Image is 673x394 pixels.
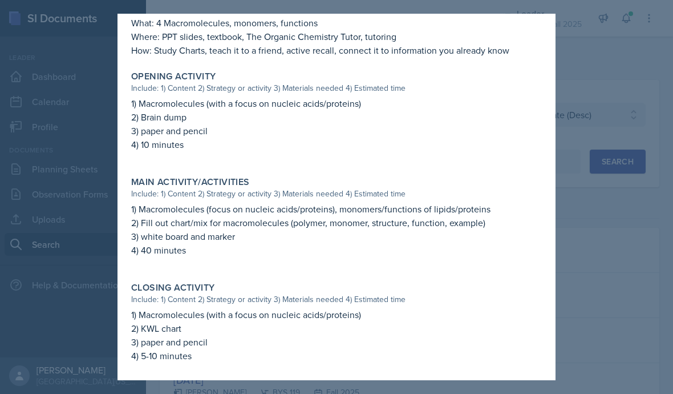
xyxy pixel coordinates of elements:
[131,43,542,57] p: How: Study Charts, teach it to a friend, active recall, connect it to information you already know
[131,202,542,216] p: 1) Macromolecules (focus on nucleic acids/proteins), monomers/functions of lipids/proteins
[131,110,542,124] p: 2) Brain dump
[131,188,542,200] div: Include: 1) Content 2) Strategy or activity 3) Materials needed 4) Estimated time
[131,138,542,151] p: 4) 10 minutes
[131,71,216,82] label: Opening Activity
[131,294,542,305] div: Include: 1) Content 2) Strategy or activity 3) Materials needed 4) Estimated time
[131,97,542,110] p: 1) Macromolecules (with a focus on nucleic acids/proteins)
[131,243,542,257] p: 4) 40 minutes
[131,335,542,349] p: 3) paper and pencil
[131,30,542,43] p: Where: PPT slides, textbook, The Organic Chemistry Tutor, tutoring
[131,308,542,321] p: 1) Macromolecules (with a focus on nucleic acids/proteins)
[131,321,542,335] p: 2) KWL chart
[131,282,214,294] label: Closing Activity
[131,349,542,363] p: 4) 5-10 minutes
[131,16,542,30] p: What: 4 Macromolecules, monomers, functions
[131,124,542,138] p: 3) paper and pencil
[131,82,542,94] div: Include: 1) Content 2) Strategy or activity 3) Materials needed 4) Estimated time
[131,176,250,188] label: Main Activity/Activities
[131,230,542,243] p: 3) white board and marker
[131,216,542,230] p: 2) Fill out chart/mix for macromolecules (polymer, monomer, structure, function, example)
